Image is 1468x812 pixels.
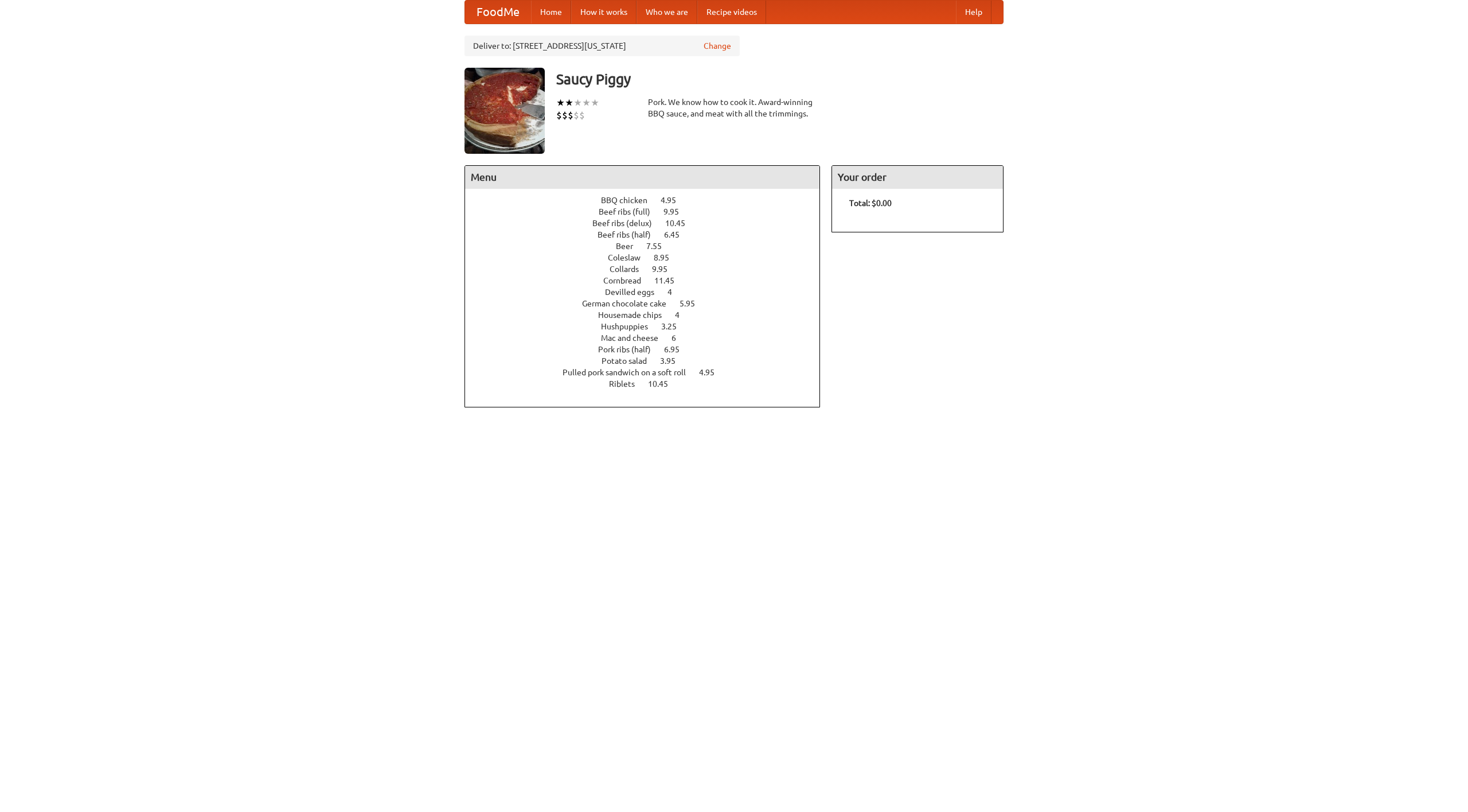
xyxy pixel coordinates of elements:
li: $ [556,109,562,122]
span: 8.95 [654,253,681,262]
h4: Menu [465,166,819,189]
a: Devilled eggs 4 [605,287,693,297]
span: Pork ribs (half) [598,345,662,354]
a: Cornbread 11.45 [603,276,696,285]
span: 3.25 [661,322,688,331]
li: $ [579,109,585,122]
span: 6.95 [664,345,691,354]
span: 6.45 [664,230,691,239]
a: Collards 9.95 [610,265,689,274]
span: 3.95 [660,356,687,366]
span: 6 [671,333,688,343]
span: 10.45 [648,379,680,388]
a: BBQ chicken 4.95 [601,196,697,205]
h4: Your order [832,166,1003,189]
a: Beef ribs (half) 6.45 [598,230,701,239]
a: Beef ribs (delux) 10.45 [592,219,706,228]
img: angular.jpg [464,68,545,154]
li: $ [562,109,568,122]
span: 11.45 [654,276,686,285]
span: Housemade chips [598,310,673,320]
a: Change [704,40,731,52]
a: Potato salad 3.95 [602,356,697,366]
a: Beer 7.55 [616,242,683,251]
span: Mac and cheese [601,333,670,343]
span: Coleslaw [608,253,652,262]
span: 10.45 [665,219,697,228]
a: Coleslaw 8.95 [608,253,690,262]
li: ★ [556,96,565,109]
a: Help [956,1,991,24]
span: Potato salad [602,356,658,366]
div: Pork. We know how to cook it. Award-winning BBQ sauce, and meat with all the trimmings. [648,96,820,119]
span: Beef ribs (delux) [592,219,663,228]
li: ★ [565,96,573,109]
li: ★ [573,96,582,109]
span: 9.95 [652,265,679,274]
a: Home [531,1,571,24]
span: 4 [667,287,684,297]
span: 7.55 [646,242,673,251]
li: ★ [591,96,599,109]
span: Beef ribs (full) [599,207,662,216]
a: Hushpuppies 3.25 [601,322,698,331]
span: Cornbread [603,276,653,285]
span: Hushpuppies [601,322,659,331]
span: 5.95 [680,299,706,308]
span: BBQ chicken [601,196,659,205]
span: German chocolate cake [582,299,678,308]
span: 4.95 [699,368,726,377]
span: 4 [675,310,691,320]
a: Pulled pork sandwich on a soft roll 4.95 [563,368,736,377]
h3: Saucy Piggy [556,68,1004,91]
li: $ [568,109,573,122]
span: Riblets [609,379,646,388]
span: Beer [616,242,645,251]
a: How it works [571,1,637,24]
a: Housemade chips 4 [598,310,701,320]
a: Pork ribs (half) 6.95 [598,345,701,354]
a: Who we are [637,1,697,24]
a: Mac and cheese 6 [601,333,697,343]
div: Deliver to: [STREET_ADDRESS][US_STATE] [464,36,740,56]
b: Total: $0.00 [849,199,892,208]
span: Pulled pork sandwich on a soft roll [563,368,697,377]
li: ★ [582,96,591,109]
span: Collards [610,265,650,274]
span: Devilled eggs [605,287,666,297]
a: Riblets 10.45 [609,379,689,388]
span: 4.95 [661,196,688,205]
a: Beef ribs (full) 9.95 [599,207,700,216]
span: 9.95 [663,207,690,216]
span: Beef ribs (half) [598,230,662,239]
a: Recipe videos [697,1,766,24]
a: German chocolate cake 5.95 [582,299,716,308]
a: FoodMe [465,1,531,24]
li: $ [573,109,579,122]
